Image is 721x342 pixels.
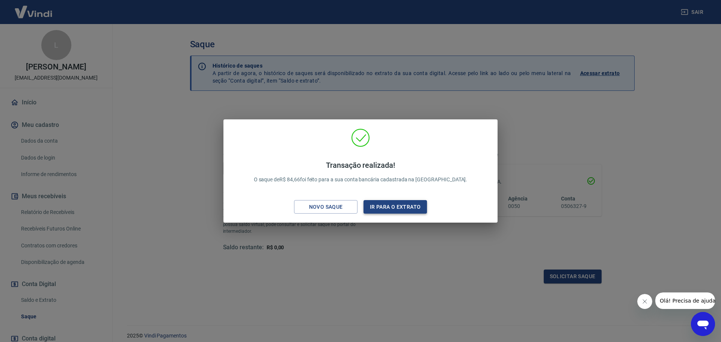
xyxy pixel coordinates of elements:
[691,312,715,336] iframe: Botão para abrir a janela de mensagens
[300,202,352,212] div: Novo saque
[5,5,63,11] span: Olá! Precisa de ajuda?
[254,161,468,170] h4: Transação realizada!
[294,200,357,214] button: Novo saque
[655,292,715,309] iframe: Mensagem da empresa
[254,161,468,184] p: O saque de R$ 84,66 foi feito para a sua conta bancária cadastrada na [GEOGRAPHIC_DATA].
[364,200,427,214] button: Ir para o extrato
[637,294,652,309] iframe: Fechar mensagem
